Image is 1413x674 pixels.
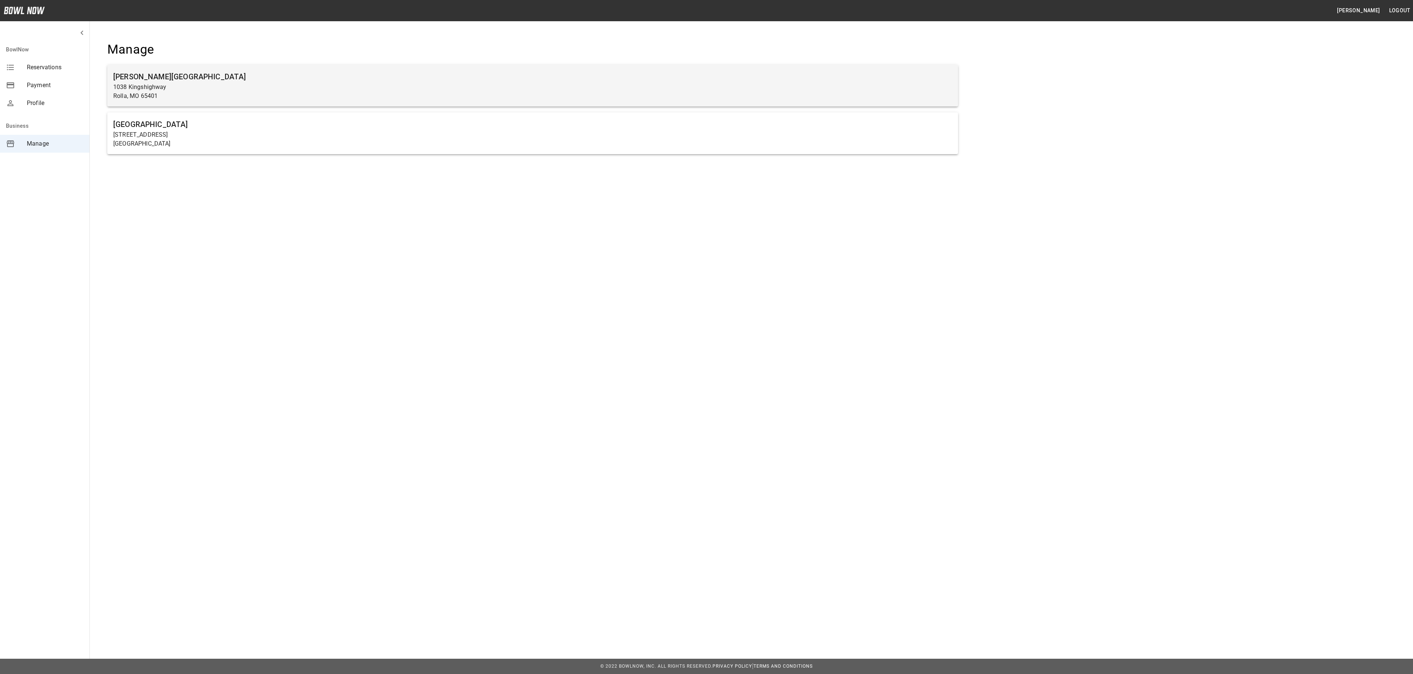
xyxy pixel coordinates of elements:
span: Profile [27,99,83,108]
span: Reservations [27,63,83,72]
p: [STREET_ADDRESS] [113,130,952,139]
p: [GEOGRAPHIC_DATA] [113,139,952,148]
span: Manage [27,139,83,148]
a: Terms and Conditions [753,664,813,669]
button: Logout [1386,4,1413,18]
button: [PERSON_NAME] [1334,4,1383,18]
h6: [GEOGRAPHIC_DATA] [113,118,952,130]
a: Privacy Policy [712,664,752,669]
p: 1038 Kingshighway [113,83,952,92]
span: © 2022 BowlNow, Inc. All Rights Reserved. [600,664,712,669]
img: logo [4,7,45,14]
p: Rolla, MO 65401 [113,92,952,101]
h6: [PERSON_NAME][GEOGRAPHIC_DATA] [113,71,952,83]
span: Payment [27,81,83,90]
h4: Manage [107,42,958,57]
